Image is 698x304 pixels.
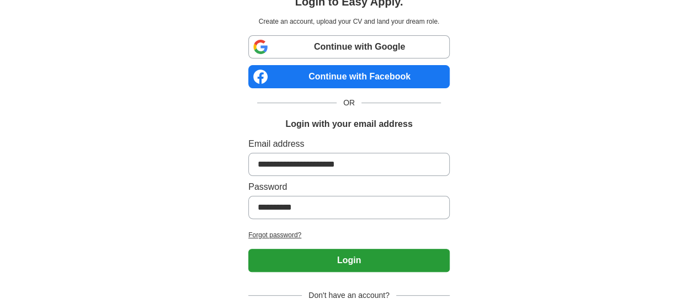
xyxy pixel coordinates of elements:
h1: Login with your email address [285,118,412,131]
button: Login [248,249,450,272]
label: Password [248,180,450,194]
label: Email address [248,137,450,151]
span: Don't have an account? [302,290,396,301]
p: Create an account, upload your CV and land your dream role. [251,17,447,26]
a: Continue with Facebook [248,65,450,88]
span: OR [337,97,361,109]
a: Forgot password? [248,230,450,240]
a: Continue with Google [248,35,450,58]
